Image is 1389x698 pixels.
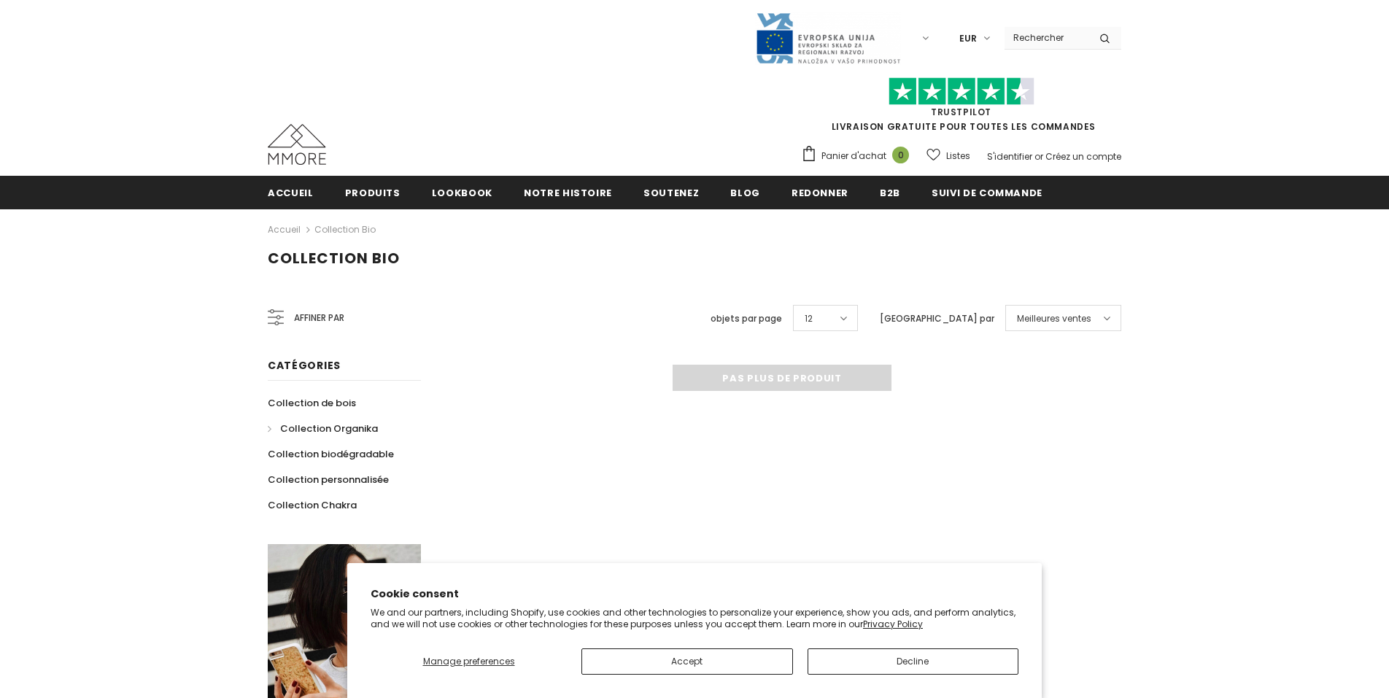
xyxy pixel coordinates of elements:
[959,31,977,46] span: EUR
[268,396,356,410] span: Collection de bois
[755,31,901,44] a: Javni Razpis
[730,176,760,209] a: Blog
[1017,311,1091,326] span: Meilleures ventes
[371,607,1018,629] p: We and our partners, including Shopify, use cookies and other technologies to personalize your ex...
[345,186,401,200] span: Produits
[371,586,1018,602] h2: Cookie consent
[730,186,760,200] span: Blog
[268,390,356,416] a: Collection de bois
[1045,150,1121,163] a: Créez un compte
[268,441,394,467] a: Collection biodégradable
[946,149,970,163] span: Listes
[432,176,492,209] a: Lookbook
[792,176,848,209] a: Redonner
[1034,150,1043,163] span: or
[268,473,389,486] span: Collection personnalisée
[371,648,567,675] button: Manage preferences
[314,223,376,236] a: Collection Bio
[932,186,1042,200] span: Suivi de commande
[931,106,991,118] a: TrustPilot
[524,186,612,200] span: Notre histoire
[268,186,314,200] span: Accueil
[880,186,900,200] span: B2B
[889,77,1034,106] img: Faites confiance aux étoiles pilotes
[268,498,357,512] span: Collection Chakra
[801,145,916,167] a: Panier d'achat 0
[294,310,344,326] span: Affiner par
[880,311,994,326] label: [GEOGRAPHIC_DATA] par
[268,492,357,518] a: Collection Chakra
[268,176,314,209] a: Accueil
[863,618,923,630] a: Privacy Policy
[755,12,901,65] img: Javni Razpis
[524,176,612,209] a: Notre histoire
[432,186,492,200] span: Lookbook
[268,358,341,373] span: Catégories
[1005,27,1088,48] input: Search Site
[932,176,1042,209] a: Suivi de commande
[801,84,1121,133] span: LIVRAISON GRATUITE POUR TOUTES LES COMMANDES
[792,186,848,200] span: Redonner
[268,416,378,441] a: Collection Organika
[423,655,515,667] span: Manage preferences
[268,467,389,492] a: Collection personnalisée
[581,648,793,675] button: Accept
[892,147,909,163] span: 0
[268,447,394,461] span: Collection biodégradable
[880,176,900,209] a: B2B
[643,176,699,209] a: soutenez
[280,422,378,435] span: Collection Organika
[643,186,699,200] span: soutenez
[808,648,1019,675] button: Decline
[268,248,400,268] span: Collection Bio
[805,311,813,326] span: 12
[926,143,970,168] a: Listes
[268,124,326,165] img: Cas MMORE
[345,176,401,209] a: Produits
[268,221,301,239] a: Accueil
[711,311,782,326] label: objets par page
[821,149,886,163] span: Panier d'achat
[987,150,1032,163] a: S'identifier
